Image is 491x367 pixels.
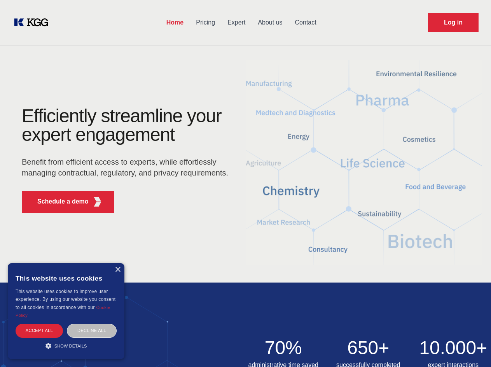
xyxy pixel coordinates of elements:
iframe: Chat Widget [452,330,491,367]
img: KGG Fifth Element RED [246,51,482,275]
a: Request Demo [428,13,479,32]
a: About us [252,12,288,33]
a: Cookie Policy [16,305,110,318]
a: Expert [221,12,252,33]
a: Home [160,12,190,33]
p: Benefit from efficient access to experts, while effortlessly managing contractual, regulatory, an... [22,156,233,178]
h2: 650+ [330,339,406,357]
div: Accept all [16,324,63,337]
div: Show details [16,342,117,349]
span: This website uses cookies to improve user experience. By using our website you consent to all coo... [16,289,115,310]
h2: 70% [246,339,322,357]
a: KOL Knowledge Platform: Talk to Key External Experts (KEE) [12,16,54,29]
img: KGG Fifth Element RED [93,197,102,207]
a: Contact [289,12,323,33]
h1: Efficiently streamline your expert engagement [22,107,233,144]
div: This website uses cookies [16,269,117,288]
a: Pricing [190,12,221,33]
div: Decline all [67,324,117,337]
button: Schedule a demoKGG Fifth Element RED [22,191,114,213]
div: Close [115,267,121,273]
span: Show details [54,344,87,348]
p: Schedule a demo [37,197,89,206]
